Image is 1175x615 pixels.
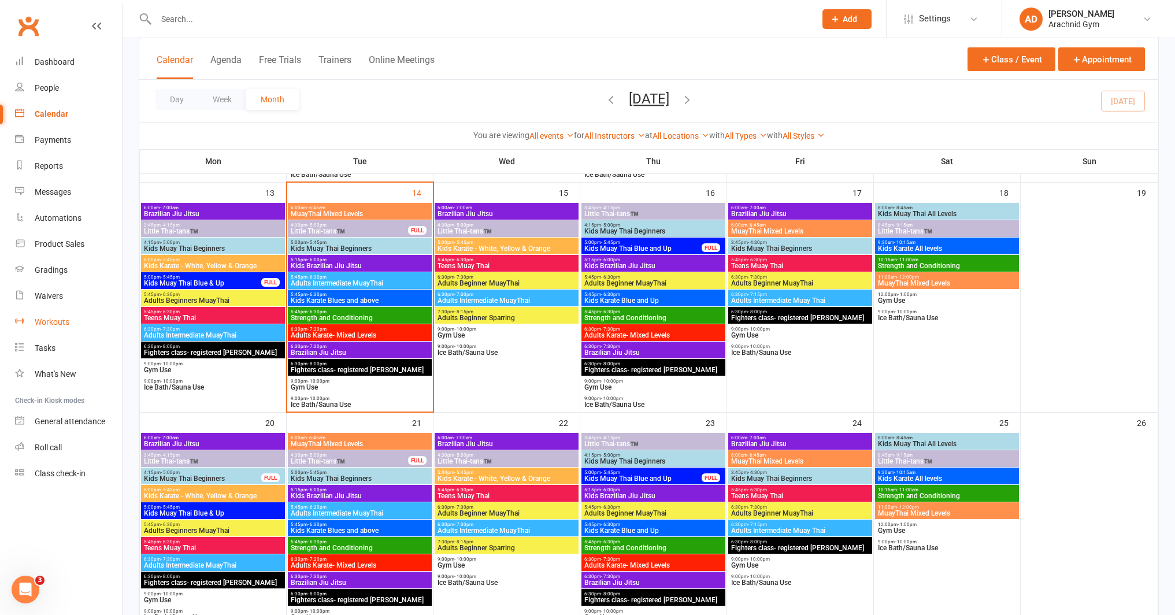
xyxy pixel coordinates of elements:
[731,440,870,447] span: Brazilian Jiu Jitsu
[437,435,576,440] span: 6:00am
[877,309,1017,314] span: 9:00pm
[877,257,1017,262] span: 10:15am
[731,435,870,440] span: 6:00am
[968,47,1055,71] button: Class / Event
[731,228,870,235] span: MuayThai Mixed Levels
[35,469,86,478] div: Class check-in
[143,440,283,447] span: Brazilian Jiu Jitsu
[584,131,645,140] a: All Instructors
[290,327,429,332] span: 6:30pm
[290,223,409,228] span: 4:30pm
[1058,47,1145,71] button: Appointment
[265,413,286,432] div: 20
[437,349,576,356] span: Ice Bath/Sauna Use
[727,149,874,173] th: Fri
[161,257,180,262] span: - 5:45pm
[584,344,723,349] span: 6:30pm
[437,262,576,269] span: Teens Muay Thai
[454,257,473,262] span: - 6:30pm
[437,223,576,228] span: 4:30pm
[897,257,918,262] span: - 11:00am
[584,280,723,287] span: Adults Beginner MuayThai
[1021,149,1158,173] th: Sun
[307,435,325,440] span: - 6:45am
[898,292,917,297] span: - 1:00pm
[584,297,723,304] span: Kids Karate Blue and Up
[706,183,727,202] div: 16
[454,327,476,332] span: - 10:00pm
[877,262,1017,269] span: Strength and Conditioning
[210,54,242,79] button: Agenda
[601,344,620,349] span: - 7:30pm
[1048,19,1114,29] div: Arachnid Gym
[437,292,576,297] span: 6:30pm
[894,240,915,245] span: - 10:15am
[852,183,873,202] div: 17
[290,379,429,384] span: 9:00pm
[731,210,870,217] span: Brazilian Jiu Jitsu
[143,314,283,321] span: Teens Muay Thai
[601,205,620,210] span: - 4:15pm
[143,327,283,332] span: 6:30pm
[767,131,783,140] strong: with
[35,343,55,353] div: Tasks
[307,292,327,297] span: - 6:30pm
[15,127,122,153] a: Payments
[437,257,576,262] span: 5:45pm
[877,297,1017,304] span: Gym Use
[1020,8,1043,31] div: AD
[748,327,770,332] span: - 10:00pm
[307,396,329,401] span: - 10:00pm
[601,379,623,384] span: - 10:00pm
[584,435,723,440] span: 3:45pm
[290,332,429,339] span: Adults Karate- Mixed Levels
[731,309,870,314] span: 6:30pm
[748,292,767,297] span: - 7:15pm
[748,257,767,262] span: - 6:30pm
[290,205,429,210] span: 6:00am
[307,361,327,366] span: - 8:00pm
[894,205,913,210] span: - 8:45am
[529,131,574,140] a: All events
[143,332,283,339] span: Adults Intermediate MuayThai
[877,314,1017,321] span: Ice Bath/Sauna Use
[601,361,620,366] span: - 8:00pm
[999,183,1020,202] div: 18
[437,205,576,210] span: 6:00am
[437,453,576,458] span: 4:30pm
[877,453,1017,458] span: 8:45am
[822,9,872,29] button: Add
[143,262,283,269] span: Kids Karate - White, Yellow & Orange
[843,14,857,24] span: Add
[747,435,766,440] span: - 7:00am
[584,257,723,262] span: 5:15pm
[874,149,1021,173] th: Sat
[437,245,576,252] span: Kids Karate - White, Yellow & Orange
[35,187,71,197] div: Messages
[437,332,576,339] span: Gym Use
[574,131,584,140] strong: for
[731,245,870,252] span: Kids Muay Thai Beginners
[161,275,180,280] span: - 5:45pm
[143,344,283,349] span: 6:30pm
[35,135,71,145] div: Payments
[731,280,870,287] span: Adults Beginner MuayThai
[584,401,723,408] span: Ice Bath/Sauna Use
[143,280,262,287] span: Kids Muay Thai Blue & Up
[877,440,1017,447] span: Kids Muay Thai All Levels
[15,179,122,205] a: Messages
[454,205,472,210] span: - 7:00am
[437,280,576,287] span: Adults Beginner MuayThai
[161,344,180,349] span: - 8:00pm
[731,292,870,297] span: 6:30pm
[437,297,576,304] span: Adults Intermediate MuayThai
[15,231,122,257] a: Product Sales
[161,292,180,297] span: - 6:30pm
[35,57,75,66] div: Dashboard
[437,240,576,245] span: 5:00pm
[307,205,325,210] span: - 6:45am
[290,361,429,366] span: 6:30pm
[1048,9,1114,19] div: [PERSON_NAME]
[408,226,427,235] div: FULL
[601,257,620,262] span: - 6:00pm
